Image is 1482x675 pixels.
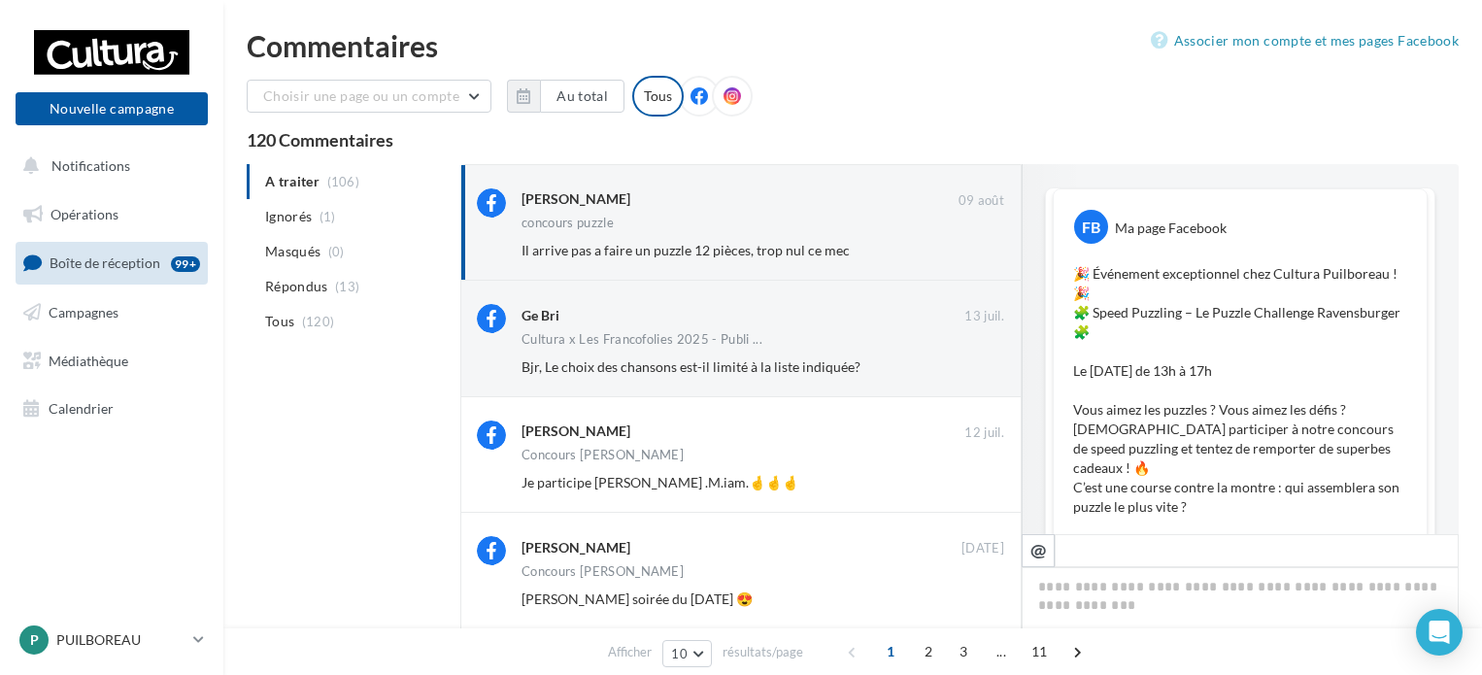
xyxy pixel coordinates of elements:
a: Associer mon compte et mes pages Facebook [1151,29,1459,52]
div: 120 Commentaires [247,131,1459,149]
button: Choisir une page ou un compte [247,80,491,113]
span: [PERSON_NAME] soirée du [DATE] 😍 [522,591,753,607]
span: Cultura x Les Francofolies 2025 - Publi ... [522,333,762,346]
div: 99+ [171,256,200,272]
button: Notifications [12,146,204,186]
span: (0) [328,244,345,259]
span: 13 juil. [964,308,1004,325]
button: Au total [540,80,624,113]
span: 09 août [959,192,1004,210]
span: 11 [1024,636,1056,667]
div: [PERSON_NAME] [522,189,630,209]
button: @ [1022,534,1055,567]
div: Commentaires [247,31,1459,60]
button: Nouvelle campagne [16,92,208,125]
div: Ge Bri [522,306,559,325]
a: Campagnes [12,292,212,333]
span: ... [986,636,1017,667]
i: @ [1030,541,1047,558]
p: PUILBOREAU [56,630,185,650]
div: [PERSON_NAME] [522,538,630,557]
button: 10 [662,640,712,667]
span: résultats/page [723,643,803,661]
span: Médiathèque [49,352,128,368]
span: 10 [671,646,688,661]
span: Il arrive pas a faire un puzzle 12 pièces, trop nul ce mec [522,242,850,258]
div: Ma page Facebook [1115,219,1227,238]
div: concours puzzle [522,217,614,229]
span: Boîte de réception [50,254,160,271]
span: (1) [320,209,336,224]
button: Au total [507,80,624,113]
span: Bjr, Le choix des chansons est-il limité à la liste indiquée? [522,358,860,375]
span: 1 [875,636,906,667]
span: 2 [913,636,944,667]
a: Médiathèque [12,341,212,382]
span: Calendrier [49,400,114,417]
span: Notifications [51,157,130,174]
span: 3 [948,636,979,667]
a: P PUILBOREAU [16,622,208,658]
span: Campagnes [49,304,118,321]
div: Open Intercom Messenger [1416,609,1463,656]
a: Opérations [12,194,212,235]
div: [PERSON_NAME] [522,422,630,441]
span: (13) [335,279,359,294]
a: Boîte de réception99+ [12,242,212,284]
span: 12 juil. [964,424,1004,442]
span: Masqués [265,242,320,261]
div: Concours [PERSON_NAME] [522,449,684,461]
span: Ignorés [265,207,312,226]
span: Répondus [265,277,328,296]
span: Choisir une page ou un compte [263,87,459,104]
a: Calendrier [12,388,212,429]
span: Afficher [608,643,652,661]
span: Tous [265,312,294,331]
span: Opérations [51,206,118,222]
span: P [30,630,39,650]
div: Tous [632,76,684,117]
div: Concours [PERSON_NAME] [522,565,684,578]
span: Je participe [PERSON_NAME] .M.iam.🤞🤞🤞 [522,474,798,490]
span: (120) [302,314,335,329]
span: [DATE] [961,540,1004,557]
div: FB [1074,210,1108,244]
